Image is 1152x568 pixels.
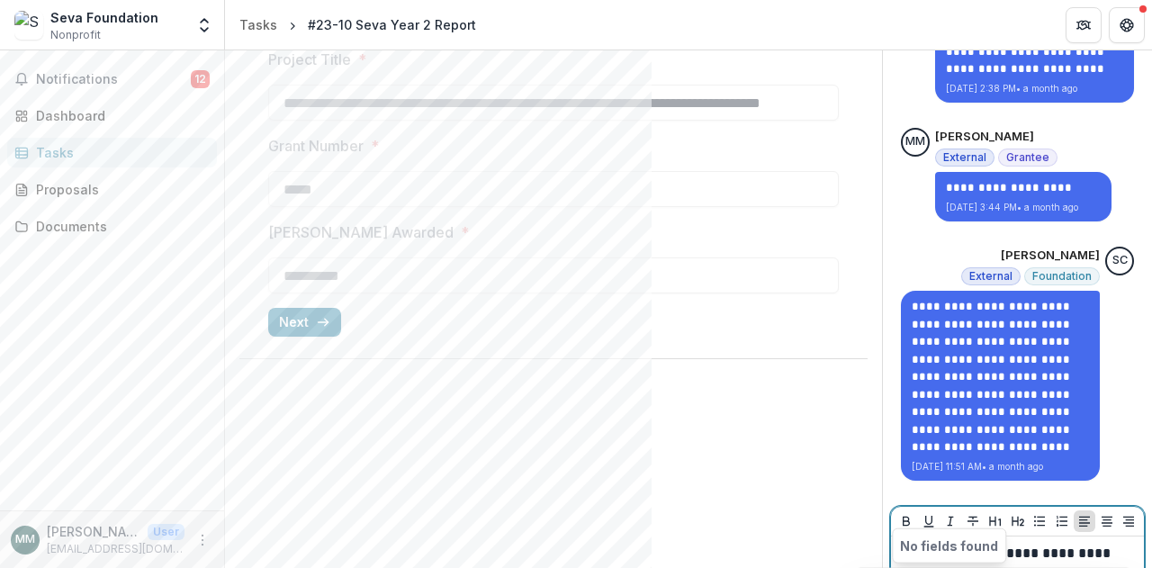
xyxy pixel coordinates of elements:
[308,15,476,34] div: #23-10 Seva Year 2 Report
[1112,255,1128,266] div: Sandra Ching
[36,217,202,236] div: Documents
[268,221,454,243] p: [PERSON_NAME] Awarded
[36,72,191,87] span: Notifications
[905,136,925,148] div: Margo Mays
[232,12,284,38] a: Tasks
[895,510,917,532] button: Bold
[1074,510,1095,532] button: Align Left
[912,460,1089,473] p: [DATE] 11:51 AM • a month ago
[1029,510,1050,532] button: Bullet List
[36,106,202,125] div: Dashboard
[1096,510,1118,532] button: Align Center
[1066,7,1102,43] button: Partners
[268,308,341,337] button: Next
[943,151,986,164] span: External
[47,541,184,557] p: [EMAIL_ADDRESS][DOMAIN_NAME]
[918,510,940,532] button: Underline
[1006,151,1049,164] span: Grantee
[148,524,184,540] p: User
[7,175,217,204] a: Proposals
[36,180,202,199] div: Proposals
[893,529,1005,563] div: No fields found
[239,15,277,34] div: Tasks
[191,70,210,88] span: 12
[50,8,158,27] div: Seva Foundation
[268,49,351,70] p: Project Title
[192,529,213,551] button: More
[935,128,1034,146] p: [PERSON_NAME]
[50,27,101,43] span: Nonprofit
[1109,7,1145,43] button: Get Help
[7,138,217,167] a: Tasks
[946,82,1123,95] p: [DATE] 2:38 PM • a month ago
[962,510,984,532] button: Strike
[940,510,961,532] button: Italicize
[232,12,483,38] nav: breadcrumb
[985,510,1006,532] button: Heading 1
[268,135,364,157] p: Grant Number
[14,11,43,40] img: Seva Foundation
[15,534,35,545] div: Margo Mays
[36,143,202,162] div: Tasks
[1001,247,1100,265] p: [PERSON_NAME]
[7,101,217,131] a: Dashboard
[192,7,217,43] button: Open entity switcher
[1118,510,1139,532] button: Align Right
[969,270,1012,283] span: External
[7,212,217,241] a: Documents
[1051,510,1073,532] button: Ordered List
[1007,510,1029,532] button: Heading 2
[47,522,140,541] p: [PERSON_NAME]
[946,201,1101,214] p: [DATE] 3:44 PM • a month ago
[1032,270,1092,283] span: Foundation
[7,65,217,94] button: Notifications12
